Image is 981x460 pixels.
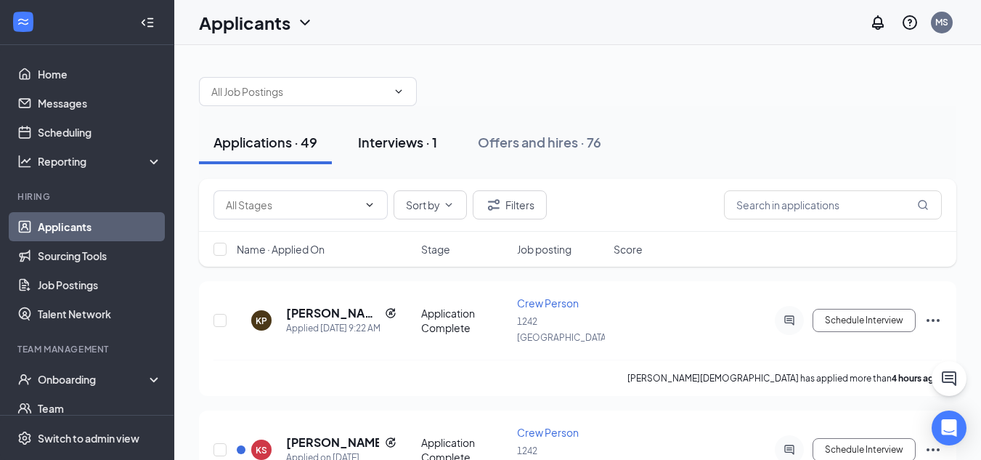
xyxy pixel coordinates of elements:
[17,343,159,355] div: Team Management
[385,307,396,319] svg: Reapply
[256,444,267,456] div: KS
[226,197,358,213] input: All Stages
[393,86,404,97] svg: ChevronDown
[473,190,547,219] button: Filter Filters
[358,133,437,151] div: Interviews · 1
[17,372,32,387] svg: UserCheck
[237,242,325,257] span: Name · Applied On
[38,394,162,423] a: Team
[917,199,929,211] svg: MagnifyingGlass
[38,431,139,445] div: Switch to admin view
[892,373,940,384] b: 4 hours ago
[286,435,379,451] h5: [PERSON_NAME]
[781,315,798,326] svg: ActiveChat
[869,14,887,31] svg: Notifications
[421,306,509,335] div: Application Complete
[38,89,162,118] a: Messages
[478,133,601,151] div: Offers and hires · 76
[256,315,267,327] div: KP
[781,444,798,456] svg: ActiveChat
[17,154,32,169] svg: Analysis
[932,411,966,445] div: Open Intercom Messenger
[38,372,150,387] div: Onboarding
[17,431,32,445] svg: Settings
[935,16,948,28] div: MS
[517,242,571,257] span: Job posting
[924,312,942,329] svg: Ellipses
[517,316,609,343] span: 1242 [GEOGRAPHIC_DATA]
[364,199,375,211] svg: ChevronDown
[140,15,155,30] svg: Collapse
[940,370,958,387] svg: ChatActive
[614,242,643,257] span: Score
[406,200,440,210] span: Sort by
[38,154,163,169] div: Reporting
[443,199,455,211] svg: ChevronDown
[296,14,314,31] svg: ChevronDown
[901,14,919,31] svg: QuestionInfo
[38,60,162,89] a: Home
[38,118,162,147] a: Scheduling
[17,190,159,203] div: Hiring
[517,296,579,310] span: Crew Person
[724,190,942,219] input: Search in applications
[932,361,966,396] button: ChatActive
[924,441,942,459] svg: Ellipses
[38,270,162,299] a: Job Postings
[286,305,379,321] h5: [PERSON_NAME][DEMOGRAPHIC_DATA]
[286,321,396,336] div: Applied [DATE] 9:22 AM
[211,84,387,100] input: All Job Postings
[627,372,942,384] p: [PERSON_NAME][DEMOGRAPHIC_DATA] has applied more than .
[38,299,162,328] a: Talent Network
[213,133,317,151] div: Applications · 49
[421,242,450,257] span: Stage
[394,190,467,219] button: Sort byChevronDown
[199,10,290,35] h1: Applicants
[38,212,162,241] a: Applicants
[385,437,396,448] svg: Reapply
[485,196,502,214] svg: Filter
[38,241,162,270] a: Sourcing Tools
[517,426,579,439] span: Crew Person
[813,309,916,332] button: Schedule Interview
[16,15,30,29] svg: WorkstreamLogo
